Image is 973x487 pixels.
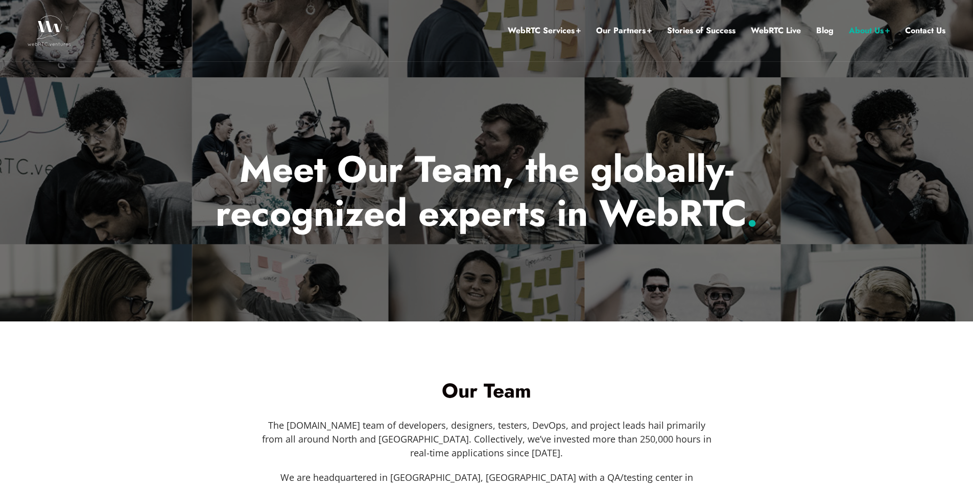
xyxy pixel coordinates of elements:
[187,147,786,236] p: Meet Our Team, the globally-recognized experts in WebRTC
[905,24,945,37] a: Contact Us
[849,24,890,37] a: About Us
[751,24,801,37] a: WebRTC Live
[816,24,834,37] a: Blog
[596,24,652,37] a: Our Partners
[508,24,581,37] a: WebRTC Services
[201,381,773,401] h1: Our Team
[28,15,71,46] img: WebRTC.ventures
[746,187,758,240] span: .
[667,24,735,37] a: Stories of Success
[258,419,716,460] p: The [DOMAIN_NAME] team of developers, designers, testers, DevOps, and project leads hail primaril...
